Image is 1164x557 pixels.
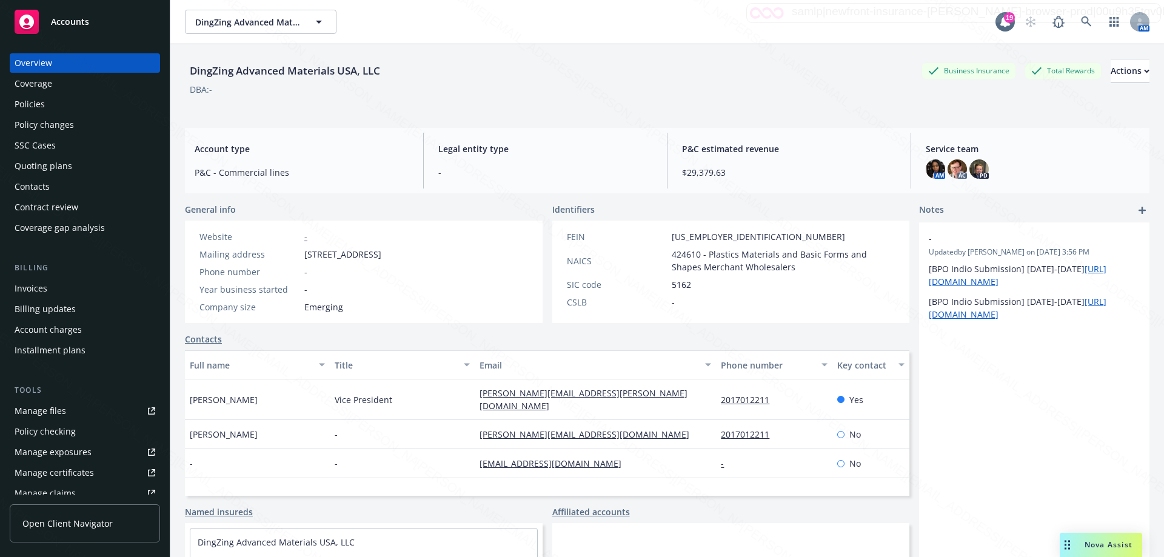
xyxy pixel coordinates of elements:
[195,166,409,179] span: P&C - Commercial lines
[1111,59,1149,82] div: Actions
[567,255,667,267] div: NAICS
[438,142,652,155] span: Legal entity type
[721,394,779,405] a: 2017012211
[1060,533,1142,557] button: Nova Assist
[10,177,160,196] a: Contacts
[682,166,896,179] span: $29,379.63
[672,278,691,291] span: 5162
[1018,10,1043,34] a: Start snowing
[185,63,385,79] div: DingZing Advanced Materials USA, LLC
[15,299,76,319] div: Billing updates
[849,393,863,406] span: Yes
[1111,59,1149,83] button: Actions
[15,74,52,93] div: Coverage
[10,95,160,114] a: Policies
[721,429,779,440] a: 2017012211
[199,265,299,278] div: Phone number
[480,458,631,469] a: [EMAIL_ADDRESS][DOMAIN_NAME]
[185,505,253,518] a: Named insureds
[929,232,1108,245] span: -
[480,359,698,372] div: Email
[672,230,845,243] span: [US_EMPLOYER_IDENTIFICATION_NUMBER]
[10,74,160,93] a: Coverage
[51,17,89,27] span: Accounts
[190,393,258,406] span: [PERSON_NAME]
[1060,533,1075,557] div: Drag to move
[15,442,92,462] div: Manage exposures
[22,517,113,530] span: Open Client Navigator
[567,278,667,291] div: SIC code
[1025,63,1101,78] div: Total Rewards
[10,401,160,421] a: Manage files
[721,359,814,372] div: Phone number
[185,10,336,34] button: DingZing Advanced Materials USA, LLC
[438,166,652,179] span: -
[1004,12,1015,23] div: 19
[15,136,56,155] div: SSC Cases
[849,428,861,441] span: No
[15,115,74,135] div: Policy changes
[567,230,667,243] div: FEIN
[190,428,258,441] span: [PERSON_NAME]
[10,384,160,396] div: Tools
[552,505,630,518] a: Affiliated accounts
[15,156,72,176] div: Quoting plans
[195,142,409,155] span: Account type
[15,484,76,503] div: Manage claims
[330,350,475,379] button: Title
[682,142,896,155] span: P&C estimated revenue
[199,283,299,296] div: Year business started
[199,248,299,261] div: Mailing address
[10,198,160,217] a: Contract review
[10,156,160,176] a: Quoting plans
[1074,10,1099,34] a: Search
[721,458,734,469] a: -
[199,301,299,313] div: Company size
[10,53,160,73] a: Overview
[335,428,338,441] span: -
[10,279,160,298] a: Invoices
[190,359,312,372] div: Full name
[1085,539,1132,550] span: Nova Assist
[304,248,381,261] span: [STREET_ADDRESS]
[15,463,94,482] div: Manage certificates
[10,299,160,319] a: Billing updates
[922,63,1015,78] div: Business Insurance
[567,296,667,309] div: CSLB
[304,301,343,313] span: Emerging
[1046,10,1071,34] a: Report a Bug
[832,350,909,379] button: Key contact
[10,5,160,39] a: Accounts
[15,320,82,339] div: Account charges
[672,296,675,309] span: -
[475,350,716,379] button: Email
[1135,203,1149,218] a: add
[672,248,895,273] span: 424610 - Plastics Materials and Basic Forms and Shapes Merchant Wholesalers
[552,203,595,216] span: Identifiers
[929,247,1140,258] span: Updated by [PERSON_NAME] on [DATE] 3:56 PM
[969,159,989,179] img: photo
[15,401,66,421] div: Manage files
[15,198,78,217] div: Contract review
[10,320,160,339] a: Account charges
[185,350,330,379] button: Full name
[716,350,832,379] button: Phone number
[919,203,944,218] span: Notes
[10,463,160,482] a: Manage certificates
[929,295,1140,321] p: [BPO Indio Submission] [DATE]-[DATE]
[919,222,1149,330] div: -Updatedby [PERSON_NAME] on [DATE] 3:56 PM[BPO Indio Submission] [DATE]-[DATE][URL][DOMAIN_NAME][...
[849,457,861,470] span: No
[190,83,212,96] div: DBA: -
[480,387,687,412] a: [PERSON_NAME][EMAIL_ADDRESS][PERSON_NAME][DOMAIN_NAME]
[10,136,160,155] a: SSC Cases
[198,536,355,548] a: DingZing Advanced Materials USA, LLC
[15,422,76,441] div: Policy checking
[10,484,160,503] a: Manage claims
[335,457,338,470] span: -
[335,359,457,372] div: Title
[929,262,1140,288] p: [BPO Indio Submission] [DATE]-[DATE]
[10,442,160,462] a: Manage exposures
[185,203,236,216] span: General info
[15,177,50,196] div: Contacts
